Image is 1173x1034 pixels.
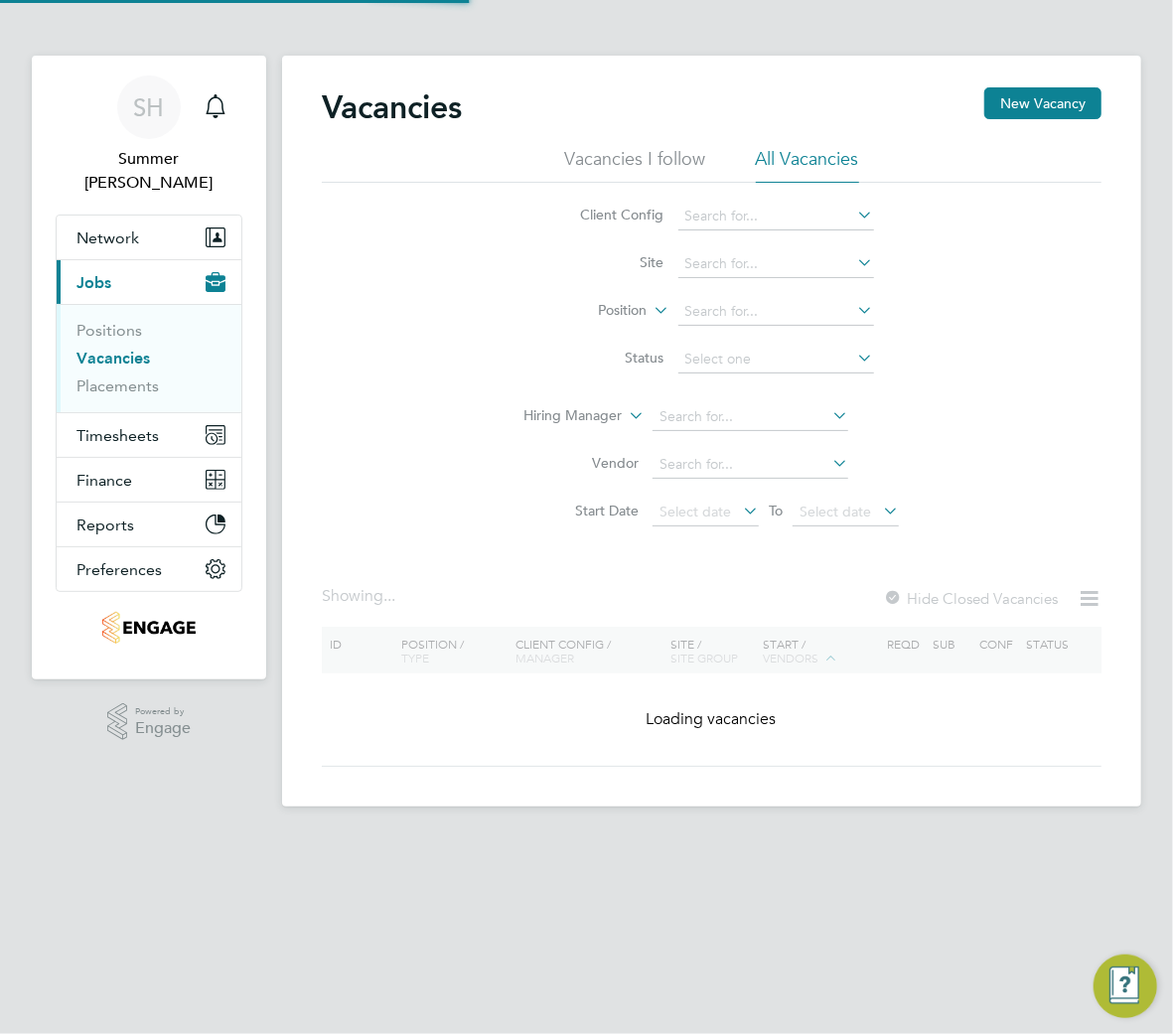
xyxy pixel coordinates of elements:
button: Preferences [57,547,241,591]
div: Jobs [57,304,241,412]
button: Jobs [57,260,241,304]
nav: Main navigation [32,56,266,679]
a: Go to home page [56,612,242,644]
span: Summer Hadden [56,147,242,195]
span: Preferences [76,560,162,579]
input: Select one [678,346,874,373]
span: SH [134,94,165,120]
label: Position [533,301,648,321]
input: Search for... [678,203,874,230]
a: Vacancies [76,349,150,368]
button: Timesheets [57,413,241,457]
span: Network [76,228,139,247]
a: Powered byEngage [107,703,192,741]
span: ... [383,586,395,606]
button: Reports [57,503,241,546]
a: Placements [76,376,159,395]
a: SHSummer [PERSON_NAME] [56,75,242,195]
li: Vacancies I follow [565,147,706,183]
a: Positions [76,321,142,340]
label: Start Date [524,502,639,519]
label: Site [550,253,664,271]
li: All Vacancies [756,147,859,183]
label: Hiring Manager [508,406,622,426]
span: Timesheets [76,426,159,445]
button: Engage Resource Center [1094,955,1157,1018]
h2: Vacancies [322,87,462,127]
span: Jobs [76,273,111,292]
span: Engage [135,720,191,737]
input: Search for... [678,250,874,278]
span: Powered by [135,703,191,720]
img: romaxrecruitment-logo-retina.png [102,612,195,644]
span: To [763,498,789,523]
span: Select date [800,503,871,520]
button: Network [57,216,241,259]
input: Search for... [653,451,848,479]
span: Select date [660,503,731,520]
span: Reports [76,516,134,534]
label: Status [550,349,664,367]
div: Showing [322,586,399,607]
label: Vendor [524,454,639,472]
input: Search for... [653,403,848,431]
button: Finance [57,458,241,502]
button: New Vacancy [984,87,1101,119]
span: Finance [76,471,132,490]
input: Search for... [678,298,874,326]
label: Hide Closed Vacancies [883,589,1058,608]
label: Client Config [550,206,664,223]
